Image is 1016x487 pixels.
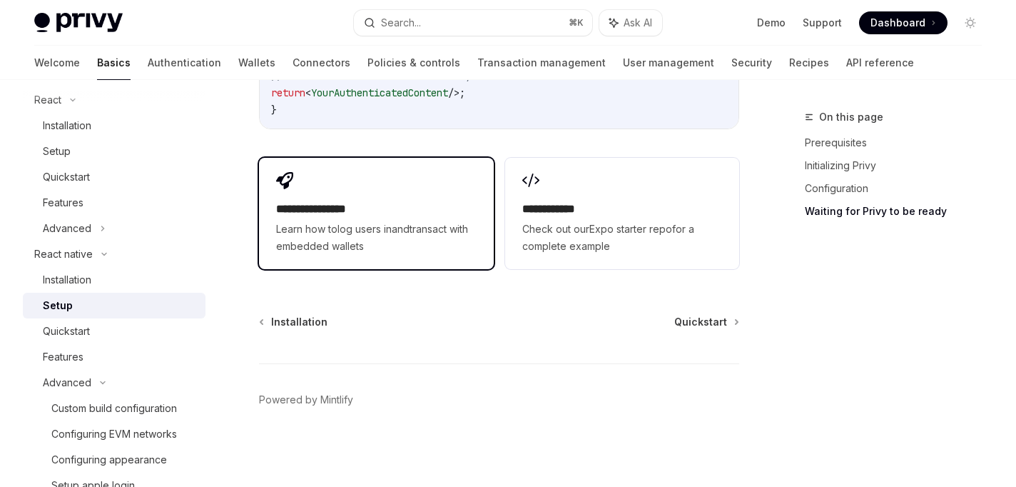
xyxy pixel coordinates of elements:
a: **** **** **** *Learn how tolog users inandtransact with embedded wallets [259,158,493,269]
div: Features [43,194,83,211]
a: Installation [23,267,205,293]
a: Security [731,46,772,80]
span: } [271,104,277,116]
a: Welcome [34,46,80,80]
button: Ask AI [599,10,662,36]
a: Support [803,16,842,30]
div: Installation [43,117,91,134]
div: Search... [381,14,421,31]
span: ; [459,86,465,99]
a: Dashboard [859,11,948,34]
div: Advanced [43,374,91,391]
a: Installation [260,315,327,329]
div: React native [34,246,93,263]
a: Features [23,344,205,370]
a: Initializing Privy [805,154,993,177]
button: Search...⌘K [354,10,592,36]
span: Ask AI [624,16,652,30]
span: /> [448,86,459,99]
a: Connectors [293,46,350,80]
a: Policies & controls [367,46,460,80]
a: Demo [757,16,786,30]
div: Quickstart [43,323,90,340]
a: Configuring appearance [23,447,205,473]
a: Expo starter repo [589,223,672,235]
div: Installation [43,271,91,288]
a: Waiting for Privy to be ready [805,200,993,223]
span: Installation [271,315,327,329]
a: Authentication [148,46,221,80]
a: Configuration [805,177,993,200]
button: Toggle dark mode [959,11,982,34]
a: API reference [846,46,914,80]
a: User management [623,46,714,80]
span: Check out our for a complete example [522,221,722,255]
div: Advanced [43,220,91,237]
span: YourAuthenticatedContent [311,86,448,99]
a: Installation [23,113,205,139]
a: Transaction management [477,46,606,80]
div: Setup [43,143,71,160]
div: Custom build configuration [51,400,177,417]
span: ⌘ K [569,17,584,29]
a: Recipes [789,46,829,80]
a: Custom build configuration [23,396,205,421]
a: Configuring EVM networks [23,421,205,447]
a: **** **** **Check out ourExpo starter repofor a complete example [505,158,739,269]
a: Quickstart [674,315,738,329]
span: Learn how to and [276,221,476,255]
a: Setup [23,293,205,318]
span: Dashboard [870,16,925,30]
a: Basics [97,46,131,80]
div: Setup [43,297,73,314]
a: Setup [23,139,205,164]
a: Wallets [238,46,275,80]
div: Configuring appearance [51,451,167,468]
a: Powered by Mintlify [259,393,353,407]
a: Features [23,190,205,216]
div: Configuring EVM networks [51,426,177,443]
span: Quickstart [674,315,727,329]
a: Quickstart [23,164,205,190]
div: Quickstart [43,169,90,186]
div: Features [43,348,83,366]
a: log users in [337,223,392,235]
span: return [271,86,305,99]
a: Prerequisites [805,131,993,154]
span: < [305,86,311,99]
a: Quickstart [23,318,205,344]
span: On this page [819,109,883,126]
img: light logo [34,13,123,33]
